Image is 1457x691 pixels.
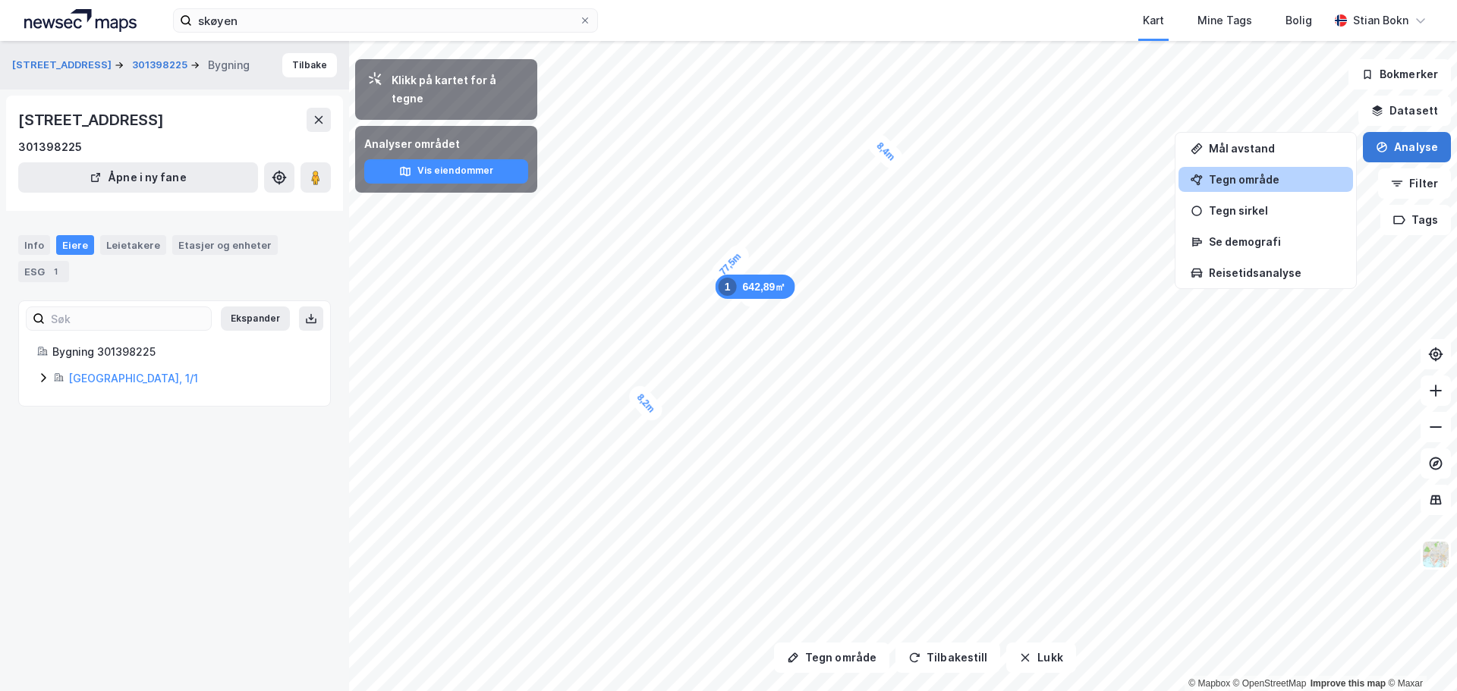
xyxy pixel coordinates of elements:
div: Se demografi [1209,235,1341,248]
div: Bygning [208,56,250,74]
div: ESG [18,261,69,282]
button: 301398225 [132,58,190,73]
iframe: Chat Widget [1381,618,1457,691]
button: Ekspander [221,306,290,331]
div: [STREET_ADDRESS] [18,108,167,132]
button: Analyse [1363,132,1451,162]
div: Mine Tags [1197,11,1252,30]
div: Map marker [707,241,753,287]
div: Kontrollprogram for chat [1381,618,1457,691]
div: 1 [719,278,737,296]
div: Bygning 301398225 [52,343,312,361]
div: Leietakere [100,235,166,255]
div: Map marker [864,130,907,173]
div: Mål avstand [1209,142,1341,155]
button: Tilbakestill [895,642,1000,673]
div: 301398225 [18,138,82,156]
img: Z [1421,540,1450,569]
div: Info [18,235,50,255]
button: Tegn område [774,642,889,673]
button: Tilbake [282,53,337,77]
div: Tegn sirkel [1209,204,1341,217]
input: Søk på adresse, matrikkel, gårdeiere, leietakere eller personer [192,9,579,32]
button: Datasett [1358,96,1451,126]
button: Filter [1378,168,1451,199]
div: Map marker [716,275,795,299]
div: Tegn område [1209,173,1341,186]
a: Improve this map [1311,678,1386,689]
button: Vis eiendommer [364,159,528,184]
button: [STREET_ADDRESS] [12,58,115,73]
div: Kart [1143,11,1164,30]
a: OpenStreetMap [1233,678,1307,689]
img: logo.a4113a55bc3d86da70a041830d287a7e.svg [24,9,137,32]
div: Analyser området [364,135,528,153]
div: Eiere [56,235,94,255]
div: Reisetidsanalyse [1209,266,1341,279]
button: Lukk [1006,642,1075,673]
button: Åpne i ny fane [18,162,258,193]
button: Bokmerker [1348,59,1451,90]
div: Map marker [625,382,666,425]
div: Stian Bokn [1353,11,1408,30]
input: Søk [45,307,211,330]
a: [GEOGRAPHIC_DATA], 1/1 [68,372,198,385]
div: 1 [48,264,63,279]
button: Tags [1380,205,1451,235]
div: Klikk på kartet for å tegne [392,71,525,108]
div: Etasjer og enheter [178,238,272,252]
a: Mapbox [1188,678,1230,689]
div: Bolig [1285,11,1312,30]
